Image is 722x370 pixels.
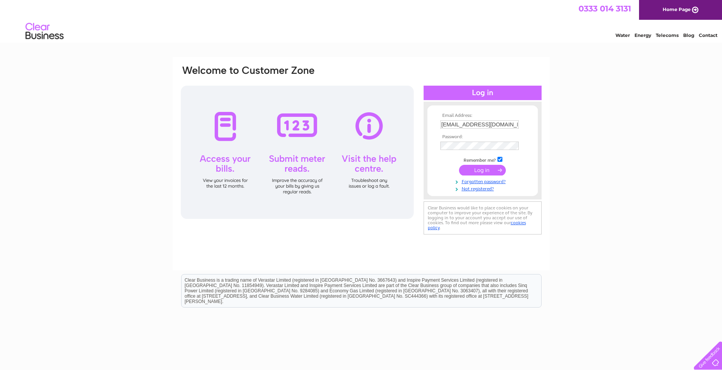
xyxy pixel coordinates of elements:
[683,32,694,38] a: Blog
[699,32,717,38] a: Contact
[579,4,631,13] a: 0333 014 3131
[25,20,64,43] img: logo.png
[459,165,506,175] input: Submit
[438,113,527,118] th: Email Address:
[615,32,630,38] a: Water
[440,177,527,185] a: Forgotten password?
[656,32,679,38] a: Telecoms
[634,32,651,38] a: Energy
[424,201,542,234] div: Clear Business would like to place cookies on your computer to improve your experience of the sit...
[438,134,527,140] th: Password:
[440,185,527,192] a: Not registered?
[428,220,526,230] a: cookies policy
[182,4,541,37] div: Clear Business is a trading name of Verastar Limited (registered in [GEOGRAPHIC_DATA] No. 3667643...
[438,156,527,163] td: Remember me?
